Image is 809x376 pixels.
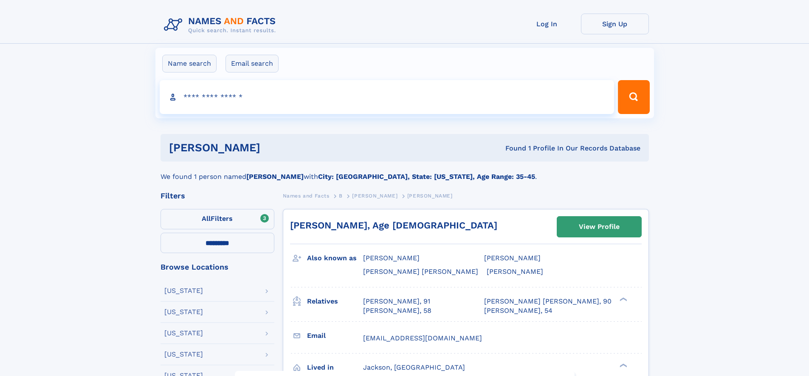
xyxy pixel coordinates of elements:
[226,55,279,72] label: Email search
[617,296,628,302] div: ❯
[339,190,343,201] a: B
[202,214,211,223] span: All
[339,193,343,199] span: B
[318,173,535,181] b: City: [GEOGRAPHIC_DATA], State: [US_STATE], Age Range: 35-45
[484,297,612,306] a: [PERSON_NAME] [PERSON_NAME], 90
[164,351,203,358] div: [US_STATE]
[161,162,649,182] div: We found 1 person named with .
[363,254,420,262] span: [PERSON_NAME]
[352,193,397,199] span: [PERSON_NAME]
[363,297,430,306] a: [PERSON_NAME], 91
[160,80,615,114] input: search input
[513,14,581,34] a: Log In
[164,330,203,337] div: [US_STATE]
[164,287,203,294] div: [US_STATE]
[557,217,641,237] a: View Profile
[161,263,274,271] div: Browse Locations
[484,306,552,315] a: [PERSON_NAME], 54
[162,55,217,72] label: Name search
[307,251,363,265] h3: Also known as
[383,144,640,153] div: Found 1 Profile In Our Records Database
[307,360,363,375] h3: Lived in
[363,334,482,342] span: [EMAIL_ADDRESS][DOMAIN_NAME]
[290,220,497,231] a: [PERSON_NAME], Age [DEMOGRAPHIC_DATA]
[307,294,363,309] h3: Relatives
[352,190,397,201] a: [PERSON_NAME]
[161,14,283,36] img: Logo Names and Facts
[617,362,628,368] div: ❯
[581,14,649,34] a: Sign Up
[307,329,363,343] h3: Email
[246,173,304,181] b: [PERSON_NAME]
[363,363,465,371] span: Jackson, [GEOGRAPHIC_DATA]
[579,217,620,237] div: View Profile
[169,142,383,153] h1: [PERSON_NAME]
[484,254,541,262] span: [PERSON_NAME]
[283,190,330,201] a: Names and Facts
[363,267,478,276] span: [PERSON_NAME] [PERSON_NAME]
[487,267,543,276] span: [PERSON_NAME]
[407,193,453,199] span: [PERSON_NAME]
[618,80,649,114] button: Search Button
[363,306,431,315] a: [PERSON_NAME], 58
[161,209,274,229] label: Filters
[164,309,203,315] div: [US_STATE]
[161,192,274,200] div: Filters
